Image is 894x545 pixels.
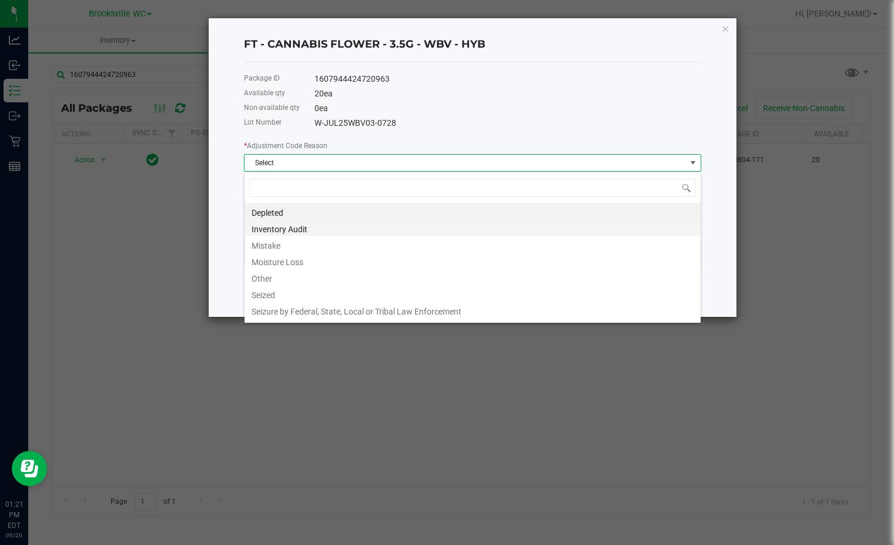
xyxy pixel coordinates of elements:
label: Available qty [244,88,285,98]
label: Adjustment Code Reason [244,141,327,151]
iframe: Resource center [12,451,47,486]
div: 0 [314,102,701,115]
div: 1607944424720963 [314,73,701,85]
div: 20 [314,88,701,100]
label: Package ID [244,73,280,83]
span: ea [319,103,328,113]
label: Lot Number [244,117,282,128]
h4: FT - CANNABIS FLOWER - 3.5G - WBV - HYB [244,37,701,52]
div: W-JUL25WBV03-0728 [314,117,701,129]
label: Non-available qty [244,102,300,113]
span: ea [324,89,333,98]
span: Select [245,155,686,171]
